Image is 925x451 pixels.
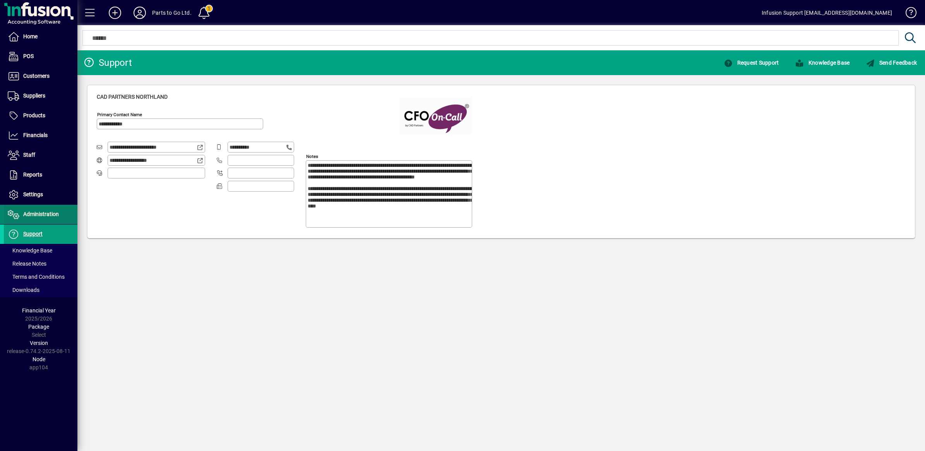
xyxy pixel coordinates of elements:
span: POS [23,53,34,59]
button: Profile [127,6,152,20]
a: Financials [4,126,77,145]
span: Administration [23,211,59,217]
a: Customers [4,67,77,86]
span: Release Notes [8,261,46,267]
button: Send Feedback [864,56,919,70]
a: Settings [4,185,77,204]
a: Reports [4,165,77,185]
span: Home [23,33,38,39]
a: Products [4,106,77,125]
mat-label: Notes [306,154,318,159]
a: POS [4,47,77,66]
button: Knowledge Base [793,56,851,70]
span: Support [23,231,43,237]
span: Knowledge Base [795,60,850,66]
a: Home [4,27,77,46]
a: Knowledge Base [4,244,77,257]
span: Staff [23,152,35,158]
button: Add [103,6,127,20]
span: Node [33,356,45,362]
a: Release Notes [4,257,77,270]
span: Package [28,324,49,330]
mat-label: Primary Contact Name [97,112,142,117]
button: Request Support [722,56,781,70]
a: Administration [4,205,77,224]
span: Request Support [724,60,779,66]
a: Suppliers [4,86,77,106]
a: Staff [4,146,77,165]
span: Settings [23,191,43,197]
span: Suppliers [23,93,45,99]
a: Downloads [4,283,77,297]
span: Version [30,340,48,346]
div: Infusion Support [EMAIL_ADDRESS][DOMAIN_NAME] [762,7,892,19]
span: Downloads [8,287,39,293]
span: Terms and Conditions [8,274,65,280]
span: Customers [23,73,50,79]
span: Financials [23,132,48,138]
span: CAD Partners Northland [97,94,168,100]
div: Parts to Go Ltd. [152,7,192,19]
a: Knowledge Base [787,56,858,70]
a: Terms and Conditions [4,270,77,283]
span: Send Feedback [866,60,917,66]
span: Reports [23,171,42,178]
span: Financial Year [22,307,56,314]
div: Support [83,57,132,69]
span: Knowledge Base [8,247,52,254]
a: Knowledge Base [900,2,915,27]
span: Products [23,112,45,118]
